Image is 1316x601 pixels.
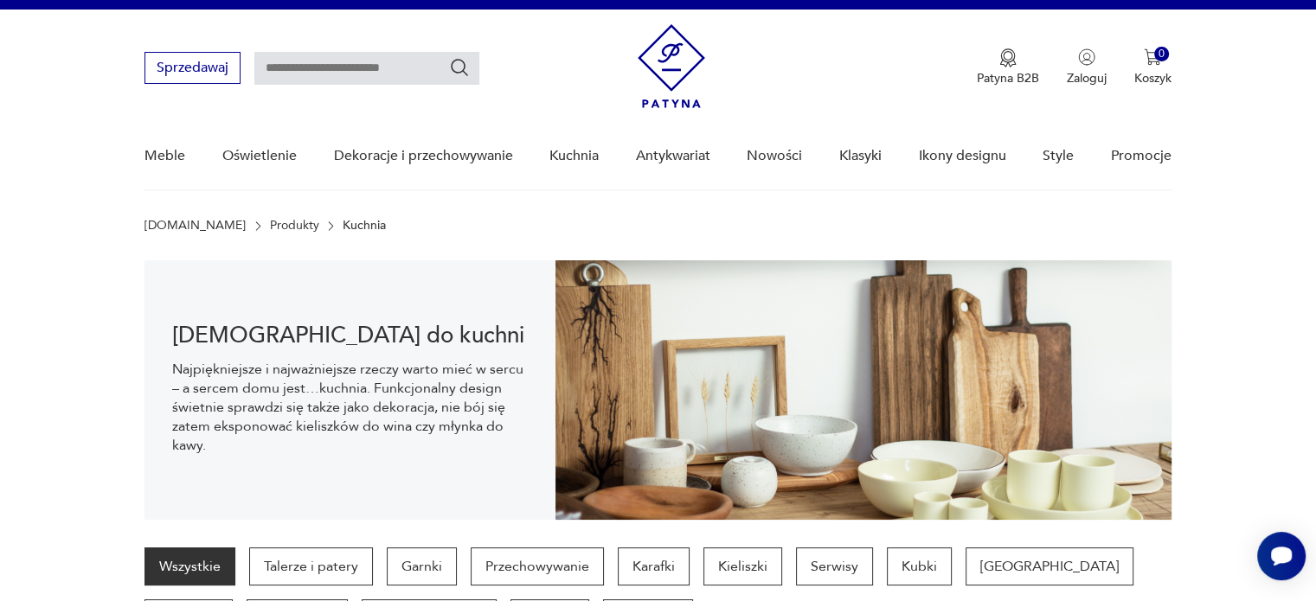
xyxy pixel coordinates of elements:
[636,123,710,189] a: Antykwariat
[638,24,705,108] img: Patyna - sklep z meblami i dekoracjami vintage
[618,547,690,585] a: Karafki
[977,48,1039,86] a: Ikona medaluPatyna B2B
[1154,47,1169,61] div: 0
[270,219,319,233] a: Produkty
[172,360,528,455] p: Najpiękniejsze i najważniejsze rzeczy warto mieć w sercu – a sercem domu jest…kuchnia. Funkcjonal...
[549,123,599,189] a: Kuchnia
[387,547,457,585] a: Garnki
[747,123,802,189] a: Nowości
[1144,48,1161,66] img: Ikona koszyka
[887,547,952,585] a: Kubki
[1257,532,1306,580] iframe: Smartsupp widget button
[144,123,185,189] a: Meble
[1067,48,1107,86] button: Zaloguj
[1134,48,1172,86] button: 0Koszyk
[449,57,470,78] button: Szukaj
[471,547,604,585] a: Przechowywanie
[796,547,873,585] a: Serwisy
[918,123,1005,189] a: Ikony designu
[343,219,386,233] p: Kuchnia
[144,63,241,75] a: Sprzedawaj
[555,260,1172,520] img: b2f6bfe4a34d2e674d92badc23dc4074.jpg
[977,48,1039,86] button: Patyna B2B
[144,219,246,233] a: [DOMAIN_NAME]
[977,70,1039,86] p: Patyna B2B
[1078,48,1095,66] img: Ikonka użytkownika
[966,547,1133,585] a: [GEOGRAPHIC_DATA]
[703,547,782,585] a: Kieliszki
[249,547,373,585] a: Talerze i patery
[222,123,297,189] a: Oświetlenie
[144,547,235,585] a: Wszystkie
[144,52,241,84] button: Sprzedawaj
[1043,123,1074,189] a: Style
[333,123,512,189] a: Dekoracje i przechowywanie
[839,123,882,189] a: Klasyki
[999,48,1017,67] img: Ikona medalu
[1067,70,1107,86] p: Zaloguj
[1134,70,1172,86] p: Koszyk
[1111,123,1172,189] a: Promocje
[172,325,528,346] h1: [DEMOGRAPHIC_DATA] do kuchni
